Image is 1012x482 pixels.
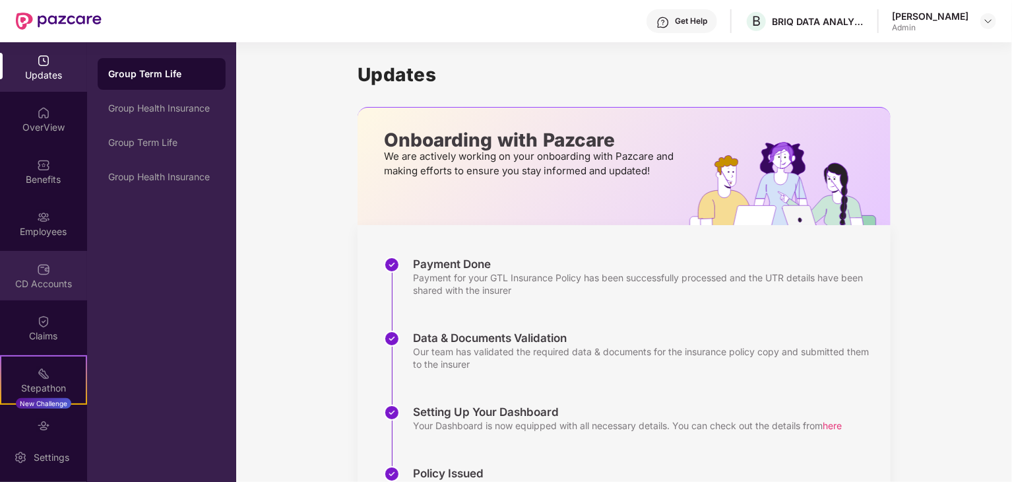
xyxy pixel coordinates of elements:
[37,419,50,432] img: svg+xml;base64,PHN2ZyBpZD0iRW5kb3JzZW1lbnRzIiB4bWxucz0iaHR0cDovL3d3dy53My5vcmcvMjAwMC9zdmciIHdpZH...
[384,405,400,421] img: svg+xml;base64,PHN2ZyBpZD0iU3RlcC1Eb25lLTMyeDMyIiB4bWxucz0iaHR0cDovL3d3dy53My5vcmcvMjAwMC9zdmciIH...
[384,149,678,178] p: We are actively working on your onboarding with Pazcare and making efforts to ensure you stay inf...
[108,103,215,114] div: Group Health Insurance
[892,22,968,33] div: Admin
[384,257,400,273] img: svg+xml;base64,PHN2ZyBpZD0iU3RlcC1Eb25lLTMyeDMyIiB4bWxucz0iaHR0cDovL3d3dy53My5vcmcvMjAwMC9zdmciIH...
[358,63,891,86] h1: Updates
[37,106,50,120] img: svg+xml;base64,PHN2ZyBpZD0iSG9tZSIgeG1sbnM9Imh0dHA6Ly93d3cudzMub3JnLzIwMDAvc3ZnIiB3aWR0aD0iMjAiIG...
[892,10,968,22] div: [PERSON_NAME]
[413,405,842,419] div: Setting Up Your Dashboard
[413,331,877,345] div: Data & Documents Validation
[384,331,400,347] img: svg+xml;base64,PHN2ZyBpZD0iU3RlcC1Eb25lLTMyeDMyIiB4bWxucz0iaHR0cDovL3d3dy53My5vcmcvMjAwMC9zdmciIH...
[823,420,842,431] span: here
[413,257,877,271] div: Payment Done
[37,54,50,67] img: svg+xml;base64,PHN2ZyBpZD0iVXBkYXRlZCIgeG1sbnM9Imh0dHA6Ly93d3cudzMub3JnLzIwMDAvc3ZnIiB3aWR0aD0iMj...
[689,142,891,225] img: hrOnboarding
[30,451,73,464] div: Settings
[108,67,215,81] div: Group Term Life
[16,398,71,409] div: New Challenge
[413,466,877,481] div: Policy Issued
[384,134,678,146] p: Onboarding with Pazcare
[37,158,50,172] img: svg+xml;base64,PHN2ZyBpZD0iQmVuZWZpdHMiIHhtbG5zPSJodHRwOi8vd3d3LnczLm9yZy8yMDAwL3N2ZyIgd2lkdGg9Ij...
[413,419,842,432] div: Your Dashboard is now equipped with all necessary details. You can check out the details from
[108,137,215,148] div: Group Term Life
[37,263,50,276] img: svg+xml;base64,PHN2ZyBpZD0iQ0RfQWNjb3VudHMiIGRhdGEtbmFtZT0iQ0QgQWNjb3VudHMiIHhtbG5zPSJodHRwOi8vd3...
[772,15,864,28] div: BRIQ DATA ANALYTICS INDIA PRIVATE LIMITED
[14,451,27,464] img: svg+xml;base64,PHN2ZyBpZD0iU2V0dGluZy0yMHgyMCIgeG1sbnM9Imh0dHA6Ly93d3cudzMub3JnLzIwMDAvc3ZnIiB3aW...
[656,16,670,29] img: svg+xml;base64,PHN2ZyBpZD0iSGVscC0zMngzMiIgeG1sbnM9Imh0dHA6Ly93d3cudzMub3JnLzIwMDAvc3ZnIiB3aWR0aD...
[413,271,877,296] div: Payment for your GTL Insurance Policy has been successfully processed and the UTR details have be...
[983,16,994,26] img: svg+xml;base64,PHN2ZyBpZD0iRHJvcGRvd24tMzJ4MzIiIHhtbG5zPSJodHRwOi8vd3d3LnczLm9yZy8yMDAwL3N2ZyIgd2...
[752,13,761,29] span: B
[1,382,86,395] div: Stepathon
[37,315,50,328] img: svg+xml;base64,PHN2ZyBpZD0iQ2xhaW0iIHhtbG5zPSJodHRwOi8vd3d3LnczLm9yZy8yMDAwL3N2ZyIgd2lkdGg9IjIwIi...
[413,345,877,370] div: Our team has validated the required data & documents for the insurance policy copy and submitted ...
[108,172,215,182] div: Group Health Insurance
[16,13,102,30] img: New Pazcare Logo
[675,16,707,26] div: Get Help
[37,367,50,380] img: svg+xml;base64,PHN2ZyB4bWxucz0iaHR0cDovL3d3dy53My5vcmcvMjAwMC9zdmciIHdpZHRoPSIyMSIgaGVpZ2h0PSIyMC...
[384,466,400,482] img: svg+xml;base64,PHN2ZyBpZD0iU3RlcC1Eb25lLTMyeDMyIiB4bWxucz0iaHR0cDovL3d3dy53My5vcmcvMjAwMC9zdmciIH...
[37,211,50,224] img: svg+xml;base64,PHN2ZyBpZD0iRW1wbG95ZWVzIiB4bWxucz0iaHR0cDovL3d3dy53My5vcmcvMjAwMC9zdmciIHdpZHRoPS...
